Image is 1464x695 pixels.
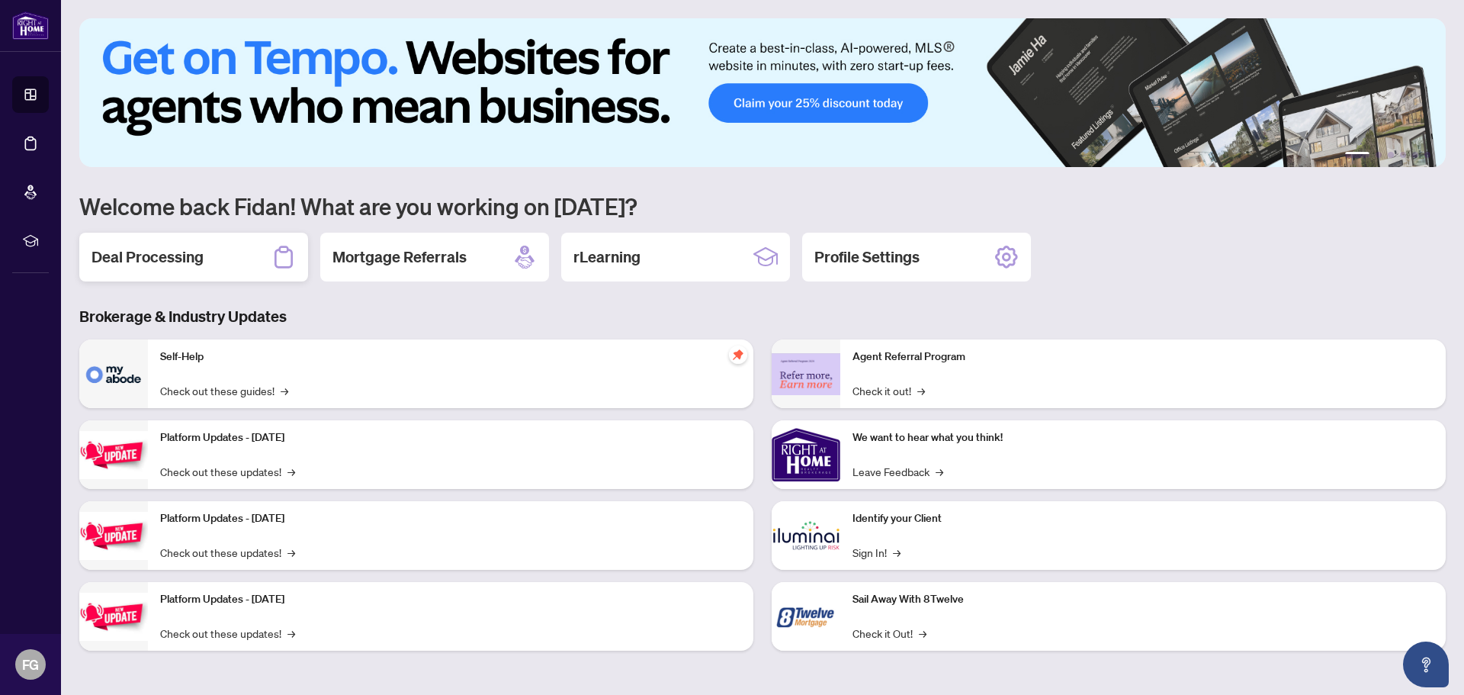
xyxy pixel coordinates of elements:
[12,11,49,40] img: logo
[79,306,1446,327] h3: Brokerage & Industry Updates
[160,463,295,480] a: Check out these updates!→
[287,625,295,642] span: →
[1388,152,1394,158] button: 3
[852,349,1433,365] p: Agent Referral Program
[91,246,204,268] h2: Deal Processing
[160,382,288,399] a: Check out these guides!→
[936,463,943,480] span: →
[772,420,840,489] img: We want to hear what you think!
[1400,152,1406,158] button: 4
[287,463,295,480] span: →
[772,353,840,395] img: Agent Referral Program
[852,544,901,561] a: Sign In!→
[79,191,1446,220] h1: Welcome back Fidan! What are you working on [DATE]?
[160,625,295,642] a: Check out these updates!→
[160,430,741,446] p: Platform Updates - [DATE]
[852,625,926,642] a: Check it Out!→
[79,431,148,479] img: Platform Updates - July 21, 2025
[772,501,840,570] img: Identify your Client
[160,544,295,561] a: Check out these updates!→
[893,544,901,561] span: →
[1376,152,1382,158] button: 2
[79,512,148,560] img: Platform Updates - July 8, 2025
[160,591,741,608] p: Platform Updates - [DATE]
[1403,642,1449,687] button: Open asap
[287,544,295,561] span: →
[917,382,925,399] span: →
[852,430,1433,446] p: We want to hear what you think!
[79,339,148,408] img: Self-Help
[573,246,640,268] h2: rLearning
[160,510,741,527] p: Platform Updates - [DATE]
[814,246,920,268] h2: Profile Settings
[852,510,1433,527] p: Identify your Client
[1412,152,1418,158] button: 5
[281,382,288,399] span: →
[1345,152,1369,158] button: 1
[772,582,840,651] img: Sail Away With 8Twelve
[852,463,943,480] a: Leave Feedback→
[919,625,926,642] span: →
[332,246,467,268] h2: Mortgage Referrals
[852,382,925,399] a: Check it out!→
[79,593,148,641] img: Platform Updates - June 23, 2025
[852,591,1433,608] p: Sail Away With 8Twelve
[22,654,39,675] span: FG
[160,349,741,365] p: Self-Help
[1424,152,1430,158] button: 6
[79,18,1446,167] img: Slide 0
[729,346,747,364] span: pushpin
